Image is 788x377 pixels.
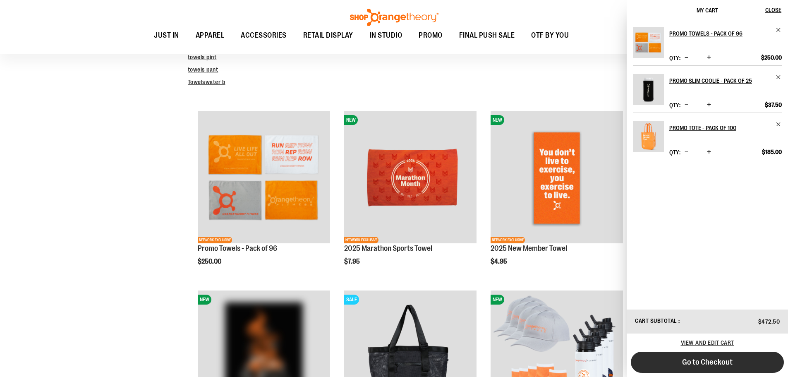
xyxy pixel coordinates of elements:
span: PROMO [419,26,443,45]
span: SALE [344,295,359,305]
span: My Cart [697,7,718,14]
img: 2025 Marathon Sports Towel [344,111,477,243]
a: towels pant [188,66,218,73]
span: OTF BY YOU [531,26,569,45]
button: Increase product quantity [705,54,713,62]
a: Towelswater b [188,79,225,85]
span: RETAIL DISPLAY [303,26,353,45]
a: OTF 2025 New Member TowelNEWNETWORK EXCLUSIVE [491,111,623,245]
button: Increase product quantity [705,101,713,109]
label: Qty [669,102,680,108]
h2: Promo Towels - Pack of 96 [669,27,771,40]
span: NETWORK EXCLUSIVE [344,237,378,243]
button: Increase product quantity [705,148,713,156]
h2: Promo Slim Coolie - Pack of 25 [669,74,771,87]
img: Shop Orangetheory [349,9,440,26]
span: $185.00 [762,148,782,156]
a: Promo Towels - Pack of 96 [669,27,782,40]
button: Decrease product quantity [683,54,690,62]
span: NEW [491,115,504,125]
li: Product [633,27,782,65]
span: NETWORK EXCLUSIVE [198,237,232,243]
img: Promo Towels - Pack of 96 [633,27,664,58]
a: 2025 Marathon Sports Towel [344,244,432,252]
a: Promo Towels - Pack of 96 [198,244,277,252]
a: Promo Tote - Pack of 100 [633,121,664,158]
span: NEW [198,295,211,305]
a: Promo Tote - Pack of 100 [669,121,782,134]
span: JUST IN [154,26,179,45]
img: Promo Slim Coolie - Pack of 25 [633,74,664,105]
a: View and edit cart [681,339,734,346]
span: Close [765,7,781,13]
img: Promo Towels - Pack of 96 [198,111,330,243]
a: Remove item [776,27,782,33]
a: Remove item [776,121,782,127]
img: OTF 2025 New Member Towel [491,111,623,243]
span: $7.95 [344,258,361,265]
a: Promo Towels - Pack of 96NETWORK EXCLUSIVE [198,111,330,245]
span: $4.95 [491,258,508,265]
label: Qty [669,149,680,156]
a: Promo Slim Coolie - Pack of 25 [669,74,782,87]
div: product [340,107,481,286]
li: Product [633,65,782,113]
span: NEW [344,115,358,125]
a: 2025 New Member Towel [491,244,567,252]
a: Promo Slim Coolie - Pack of 25 [633,74,664,110]
button: Decrease product quantity [683,148,690,156]
button: Decrease product quantity [683,101,690,109]
span: $250.00 [761,54,782,61]
span: Go to Checkout [682,358,733,367]
div: product [486,107,627,286]
span: ACCESSORIES [241,26,287,45]
span: NEW [491,295,504,305]
span: FINAL PUSH SALE [459,26,515,45]
button: Go to Checkout [631,352,784,373]
li: Product [633,113,782,160]
a: 2025 Marathon Sports TowelNEWNETWORK EXCLUSIVE [344,111,477,245]
h2: Promo Tote - Pack of 100 [669,121,771,134]
label: Qty [669,55,680,61]
span: $37.50 [765,101,782,108]
span: Cart Subtotal [635,317,677,324]
a: Promo Towels - Pack of 96 [633,27,664,63]
span: IN STUDIO [370,26,402,45]
span: $250.00 [198,258,223,265]
span: NETWORK EXCLUSIVE [491,237,525,243]
a: Remove item [776,74,782,80]
span: APPAREL [196,26,225,45]
img: Promo Tote - Pack of 100 [633,121,664,152]
a: towels pint [188,54,217,60]
div: product [194,107,334,286]
span: $472.50 [758,318,780,325]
